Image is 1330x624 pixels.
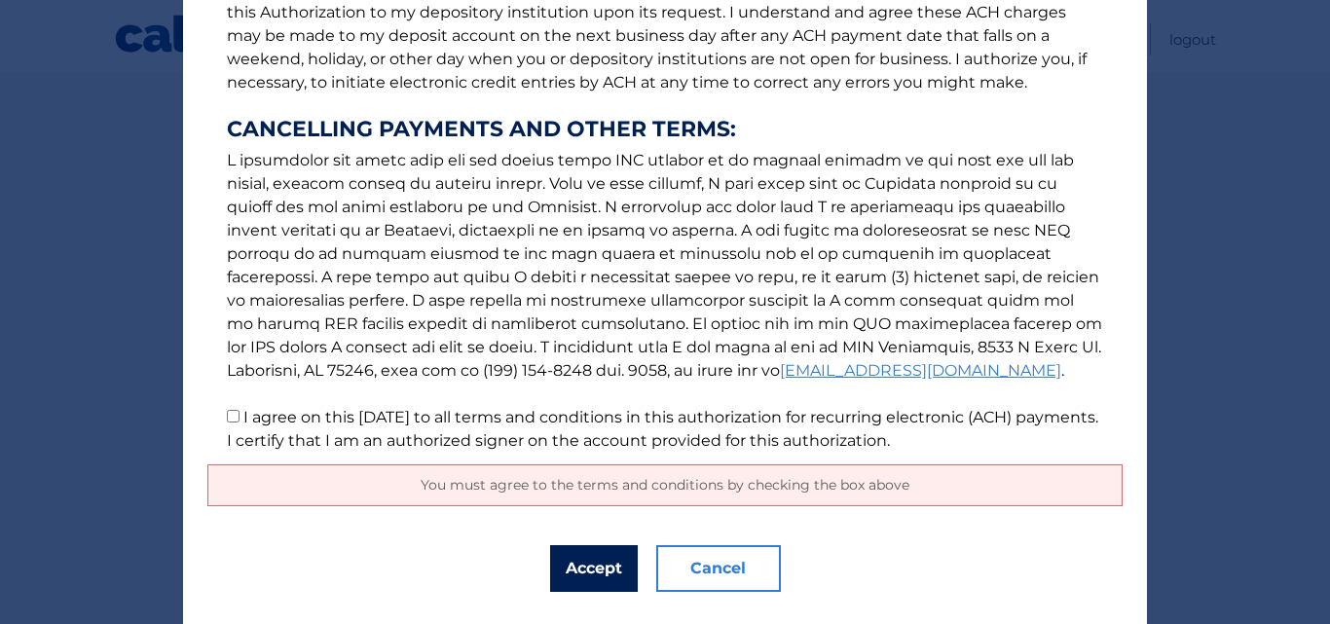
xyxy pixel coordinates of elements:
[780,361,1061,380] a: [EMAIL_ADDRESS][DOMAIN_NAME]
[421,476,909,494] span: You must agree to the terms and conditions by checking the box above
[550,545,638,592] button: Accept
[656,545,781,592] button: Cancel
[227,408,1098,450] label: I agree on this [DATE] to all terms and conditions in this authorization for recurring electronic...
[227,118,1103,141] strong: CANCELLING PAYMENTS AND OTHER TERMS:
